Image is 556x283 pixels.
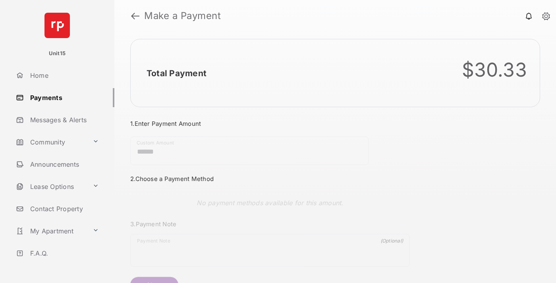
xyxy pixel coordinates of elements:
[13,88,114,107] a: Payments
[44,13,70,38] img: svg+xml;base64,PHN2ZyB4bWxucz0iaHR0cDovL3d3dy53My5vcmcvMjAwMC9zdmciIHdpZHRoPSI2NCIgaGVpZ2h0PSI2NC...
[13,133,89,152] a: Community
[13,155,114,174] a: Announcements
[130,175,410,183] h3: 2. Choose a Payment Method
[130,120,410,127] h3: 1. Enter Payment Amount
[13,66,114,85] a: Home
[13,177,89,196] a: Lease Options
[130,220,410,228] h3: 3. Payment Note
[13,244,114,263] a: F.A.Q.
[147,68,207,78] h2: Total Payment
[144,11,221,21] strong: Make a Payment
[13,110,114,129] a: Messages & Alerts
[13,199,114,218] a: Contact Property
[49,50,66,58] p: Unit15
[13,221,89,241] a: My Apartment
[197,198,343,208] p: No payment methods available for this amount.
[462,58,527,81] div: $30.33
